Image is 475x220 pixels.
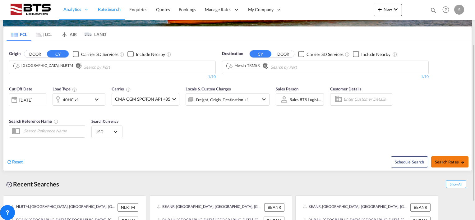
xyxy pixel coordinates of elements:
[3,41,472,170] div: OriginDOOR CY Checkbox No InkUnchecked: Search for CY (Container Yard) services for all selected ...
[440,4,454,16] div: Help
[186,93,270,106] div: Freight Origin Destination Factory Stuffingicon-chevron-down
[228,63,260,68] div: Mersin, TRMER
[374,4,402,16] button: icon-plus 400-fgNewicon-chevron-down
[72,63,81,69] button: Remove
[264,203,284,211] div: BEANR
[391,156,428,167] button: Note: By default Schedule search will only considerorigin ports, destination ports and cut off da...
[81,51,118,57] div: Carrier SD Services
[47,50,69,57] button: CY
[361,51,390,57] div: Include Nearby
[345,52,350,57] md-icon: Unchecked: Search for CY (Container Yard) services for all selected carriers.Checked : Search for...
[6,181,13,188] md-icon: icon-backup-restore
[91,119,118,124] span: Search Currency
[9,105,14,114] md-datepicker: Select
[7,27,106,41] md-pagination-wrapper: Use the left and right arrow keys to navigate between tabs
[12,61,145,72] md-chips-wrap: Chips container. Use arrow keys to select chips.
[53,86,77,91] span: Load Type
[31,27,56,41] md-tab-item: LCL
[222,51,243,57] span: Destination
[289,95,322,104] md-select: Sales Person: Sales BTS Logistics
[166,52,171,57] md-icon: Unchecked: Ignores neighbouring ports when fetching rates.Checked : Includes neighbouring ports w...
[9,86,32,91] span: Cut Off Date
[392,52,397,57] md-icon: Unchecked: Ignores neighbouring ports when fetching rates.Checked : Includes neighbouring ports w...
[353,51,390,57] md-checkbox: Checkbox No Ink
[431,156,468,167] button: Search Ratesicon-arrow-right
[454,5,464,15] div: S
[84,62,143,72] input: Chips input.
[222,74,429,80] div: 1/10
[127,51,165,57] md-checkbox: Checkbox No Ink
[3,177,62,191] div: Recent Searches
[61,31,68,35] md-icon: icon-airplane
[228,63,261,68] div: Press delete to remove this chip.
[290,97,323,102] div: Sales BTS Logistics
[115,96,170,102] span: CMA CGM SPOTON API +85
[126,87,131,92] md-icon: The selected Trucker/Carrierwill be displayed in the rate results If the rates are from another f...
[19,97,32,103] div: [DATE]
[95,127,119,136] md-select: Select Currency: $ USDUnited States Dollar
[276,86,298,91] span: Sales Person
[248,7,274,13] span: My Company
[119,52,124,57] md-icon: Unchecked: Search for CY (Container Yard) services for all selected carriers.Checked : Search for...
[446,180,466,188] span: Show All
[129,7,147,12] span: Enquiries
[24,51,46,58] button: DOOR
[9,51,20,57] span: Origin
[118,203,138,211] div: NLRTM
[12,159,23,164] span: Reset
[410,203,431,211] div: BEANR
[16,63,74,68] div: Press delete to remove this chip.
[430,7,437,16] div: icon-magnify
[186,86,231,91] span: Locals & Custom Charges
[93,96,104,103] md-icon: icon-chevron-down
[272,51,294,58] button: DOOR
[196,95,249,104] div: Freight Origin Destination Factory Stuffing
[9,93,46,106] div: [DATE]
[298,51,344,57] md-checkbox: Checkbox No Ink
[9,74,216,80] div: 1/10
[112,86,131,91] span: Carrier
[330,86,362,91] span: Customer Details
[136,51,165,57] div: Include Nearby
[73,51,118,57] md-checkbox: Checkbox No Ink
[460,160,465,164] md-icon: icon-arrow-right
[98,7,121,12] span: Rate Search
[307,51,344,57] div: Carrier SD Services
[376,7,399,12] span: New
[11,203,116,211] div: NLRTM, Rotterdam, Netherlands, Western Europe, Europe
[53,93,105,106] div: 40HC x1icon-chevron-down
[63,6,81,12] span: Analytics
[260,96,268,103] md-icon: icon-chevron-down
[9,119,58,124] span: Search Reference Name
[95,129,113,135] span: USD
[21,126,85,135] input: Search Reference Name
[376,6,384,13] md-icon: icon-plus 400-fg
[7,27,31,41] md-tab-item: FCL
[179,7,196,12] span: Bookings
[53,119,58,124] md-icon: Your search will be saved by the below given name
[430,7,437,14] md-icon: icon-magnify
[72,87,77,92] md-icon: icon-information-outline
[440,4,451,15] span: Help
[271,62,330,72] input: Chips input.
[157,203,263,211] div: BEANR, Antwerp, Belgium, Western Europe, Europe
[303,203,409,211] div: BEANR, Antwerp, Belgium, Western Europe, Europe
[7,159,23,166] div: icon-refreshReset
[156,7,170,12] span: Quotes
[392,6,399,13] md-icon: icon-chevron-down
[344,95,390,104] input: Enter Customer Details
[205,7,231,13] span: Manage Rates
[259,63,268,69] button: Remove
[225,61,332,72] md-chips-wrap: Chips container. Use arrow keys to select chips.
[81,27,106,41] md-tab-item: LAND
[435,159,465,164] span: Search Rates
[16,63,73,68] div: Rotterdam, NLRTM
[250,50,271,57] button: CY
[63,95,79,104] div: 40HC x1
[9,3,51,17] img: cdcc71d0be7811ed9adfbf939d2aa0e8.png
[56,27,81,41] md-tab-item: AIR
[7,159,12,165] md-icon: icon-refresh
